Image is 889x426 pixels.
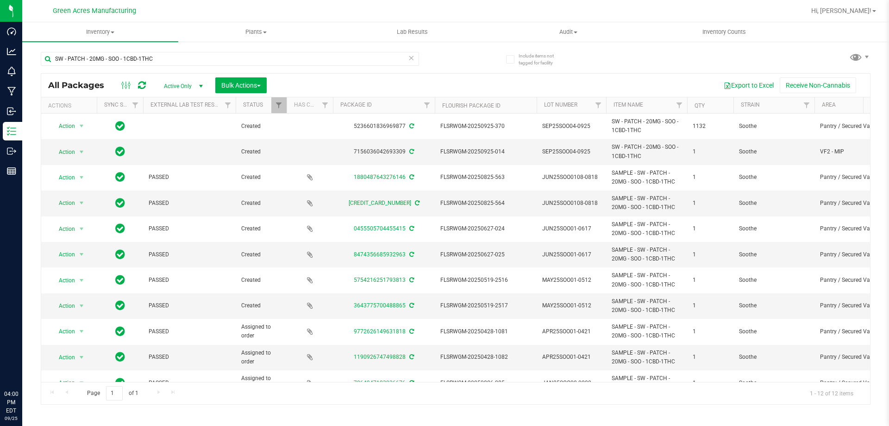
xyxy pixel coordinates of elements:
p: 04:00 PM EDT [4,390,18,415]
span: In Sync [115,171,125,184]
span: select [76,299,88,312]
span: In Sync [115,197,125,210]
div: Actions [48,102,93,109]
iframe: Resource center [9,352,37,380]
span: Soothe [739,173,809,182]
span: JUN25SOO0108-0818 [542,199,601,208]
span: FLSRWGM-20250825-563 [440,173,531,182]
span: Sync from Compliance System [408,354,414,360]
a: Plants [178,22,334,42]
a: Filter [128,97,143,113]
a: Lot Number [544,102,577,108]
span: Pantry / Secured Vault [820,199,878,208]
span: FLSRWGM-20250925-014 [440,147,531,156]
span: JUN25SOO0108-0818 [542,173,601,182]
span: Clear [408,52,414,64]
span: Pantry / Secured Vault [820,122,878,131]
a: Flourish Package ID [442,102,501,109]
span: FLSRWGM-20250825-564 [440,199,531,208]
span: Created [241,199,281,208]
span: SAMPLE - SW - PATCH - 20MG - SOO - 1CBD-1THC [612,220,682,238]
span: select [76,274,88,287]
span: In Sync [115,222,125,235]
span: 1 [693,276,728,285]
span: Sync from Compliance System [413,200,419,206]
span: Action [50,274,75,287]
span: FLSRWGM-20250627-025 [440,250,531,259]
span: Soothe [739,224,809,233]
span: 1 [693,379,728,388]
span: SAMPLE - SW - PATCH - 20MG - SOO - 1CBD-1THC [612,297,682,315]
span: Action [50,376,75,389]
span: Sync from Compliance System [408,251,414,258]
span: In Sync [115,376,125,389]
span: Hi, [PERSON_NAME]! [811,7,871,14]
a: Audit [490,22,646,42]
span: PASSED [149,353,230,362]
span: Inventory [22,28,178,36]
span: SW - PATCH - 20MG - SOO - 1CBD-1THC [612,117,682,135]
span: Sync from Compliance System [408,225,414,232]
span: Created [241,173,281,182]
inline-svg: Manufacturing [7,87,16,96]
span: Sync from Compliance System [408,277,414,283]
span: FLSRWGM-20250519-2517 [440,301,531,310]
span: select [76,248,88,261]
a: [CREDIT_CARD_NUMBER] [349,200,411,206]
button: Export to Excel [718,77,780,93]
span: Action [50,146,75,159]
a: 0455505704455415 [354,225,406,232]
a: 9772626149631818 [354,328,406,335]
span: PASSED [149,224,230,233]
span: PASSED [149,250,230,259]
span: select [76,171,88,184]
span: select [76,197,88,210]
span: Pantry / Secured Vault [820,327,878,336]
span: SAMPLE - SW - PATCH - 20MG - SOO - 1CBD-1THC [612,374,682,392]
span: JUN25SOO01-0617 [542,224,601,233]
span: SW - PATCH - 20MG - SOO - 1CBD-1THC [612,143,682,160]
span: 1 [693,353,728,362]
a: 1190926747498828 [354,354,406,360]
div: 5236601836969877 [332,122,436,131]
span: Soothe [739,276,809,285]
span: SEP25SOO04-0925 [542,147,601,156]
span: FLSRWGM-20250428-1082 [440,353,531,362]
span: PASSED [149,276,230,285]
span: Plants [179,28,334,36]
a: Filter [591,97,606,113]
span: Sync from Compliance System [408,380,414,386]
span: PASSED [149,327,230,336]
span: FLSRWGM-20250226-285 [440,379,531,388]
span: VF2 - MIP [820,147,878,156]
a: Qty [695,102,705,109]
inline-svg: Outbound [7,146,16,156]
button: Receive Non-Cannabis [780,77,856,93]
span: 1 [693,147,728,156]
a: Filter [799,97,814,113]
a: Strain [741,102,760,108]
span: Soothe [739,379,809,388]
th: Has COA [287,97,333,114]
span: Action [50,325,75,338]
span: FLSRWGM-20250627-024 [440,224,531,233]
span: select [76,351,88,364]
span: Sync from Compliance System [408,174,414,180]
a: Inventory [22,22,178,42]
span: PASSED [149,301,230,310]
span: Bulk Actions [221,82,261,89]
span: All Packages [48,80,113,90]
a: Filter [672,97,687,113]
a: Filter [271,97,287,113]
a: Filter [419,97,435,113]
span: Created [241,224,281,233]
span: Soothe [739,147,809,156]
span: FLSRWGM-20250925-370 [440,122,531,131]
a: 7064947183036676 [354,380,406,386]
span: Action [50,197,75,210]
span: 1132 [693,122,728,131]
span: PASSED [149,379,230,388]
span: PASSED [149,173,230,182]
span: SAMPLE - SW - PATCH - 20MG - SOO - 1CBD-1THC [612,246,682,263]
span: Green Acres Manufacturing [53,7,136,15]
